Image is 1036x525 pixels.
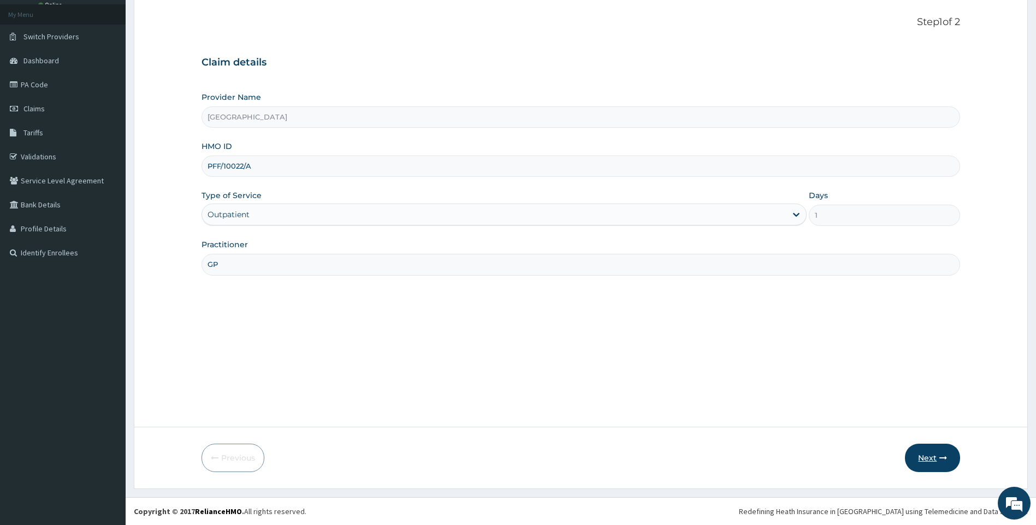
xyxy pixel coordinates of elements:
[202,16,961,28] p: Step 1 of 2
[202,156,961,177] input: Enter HMO ID
[23,128,43,138] span: Tariffs
[809,190,828,201] label: Days
[23,56,59,65] span: Dashboard
[202,444,264,472] button: Previous
[202,254,961,275] input: Enter Name
[739,506,1028,517] div: Redefining Heath Insurance in [GEOGRAPHIC_DATA] using Telemedicine and Data Science!
[179,5,205,32] div: Minimize live chat window
[63,138,151,248] span: We're online!
[208,209,250,220] div: Outpatient
[20,55,44,82] img: d_794563401_company_1708531726252_794563401
[5,298,208,336] textarea: Type your message and hit 'Enter'
[134,506,244,516] strong: Copyright © 2017 .
[905,444,960,472] button: Next
[38,1,64,9] a: Online
[195,506,242,516] a: RelianceHMO
[57,61,183,75] div: Chat with us now
[202,92,261,103] label: Provider Name
[202,190,262,201] label: Type of Service
[202,57,961,69] h3: Claim details
[126,497,1036,525] footer: All rights reserved.
[202,239,248,250] label: Practitioner
[23,32,79,41] span: Switch Providers
[23,104,45,114] span: Claims
[202,141,232,152] label: HMO ID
